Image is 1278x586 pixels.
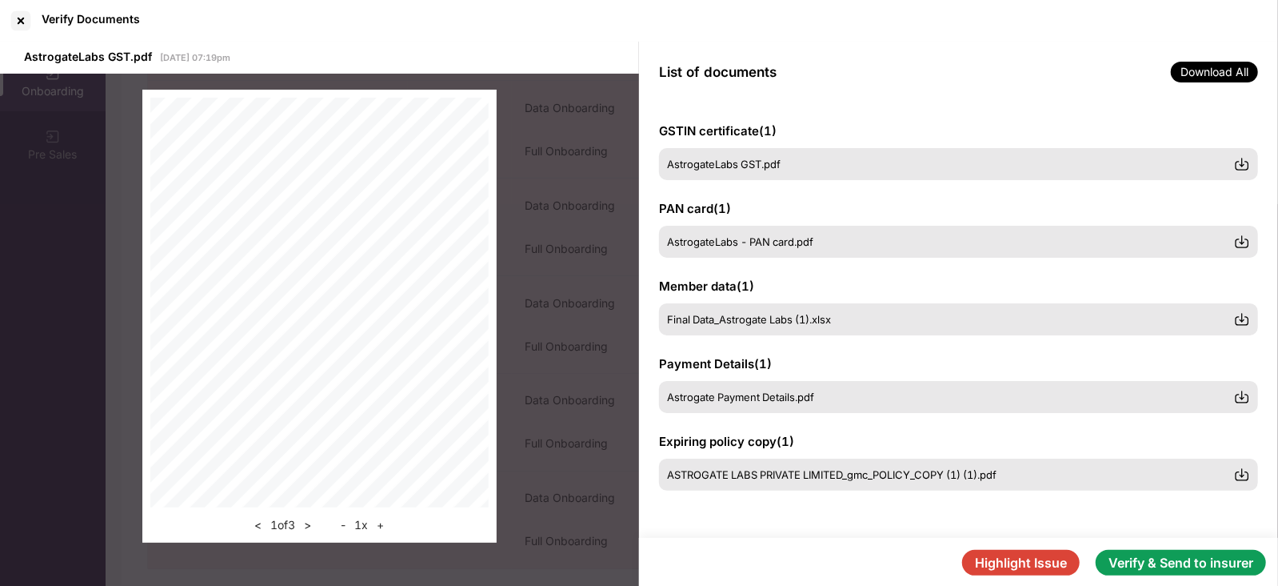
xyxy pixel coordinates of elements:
img: svg+xml;base64,PHN2ZyBpZD0iRG93bmxvYWQtMzJ4MzIiIHhtbG5zPSJodHRwOi8vd3d3LnczLm9yZy8yMDAwL3N2ZyIgd2... [1234,234,1250,250]
div: 1 of 3 [250,516,316,535]
button: Highlight Issue [962,550,1080,576]
span: Expiring policy copy ( 1 ) [659,434,794,449]
img: svg+xml;base64,PHN2ZyBpZD0iRG93bmxvYWQtMzJ4MzIiIHhtbG5zPSJodHRwOi8vd3d3LnczLm9yZy8yMDAwL3N2ZyIgd2... [1234,389,1250,405]
img: svg+xml;base64,PHN2ZyBpZD0iRG93bmxvYWQtMzJ4MzIiIHhtbG5zPSJodHRwOi8vd3d3LnczLm9yZy8yMDAwL3N2ZyIgd2... [1234,311,1250,327]
span: List of documents [659,64,777,80]
button: > [299,516,316,535]
span: Member data ( 1 ) [659,279,754,294]
span: AstrogateLabs GST.pdf [24,50,152,63]
button: - [336,516,350,535]
div: 1 x [336,516,389,535]
button: < [250,516,266,535]
span: GSTIN certificate ( 1 ) [659,123,777,138]
span: AstrogateLabs - PAN card.pdf [667,235,813,248]
span: [DATE] 07:19pm [160,52,230,63]
span: Astrogate Payment Details.pdf [667,391,814,403]
span: PAN card ( 1 ) [659,201,731,216]
img: svg+xml;base64,PHN2ZyBpZD0iRG93bmxvYWQtMzJ4MzIiIHhtbG5zPSJodHRwOi8vd3d3LnczLm9yZy8yMDAwL3N2ZyIgd2... [1234,467,1250,483]
span: AstrogateLabs GST.pdf [667,158,781,171]
button: + [372,516,389,535]
span: Final Data_Astrogate Labs (1).xlsx [667,313,831,326]
div: Verify Documents [42,12,140,26]
span: Payment Details ( 1 ) [659,356,772,371]
button: Verify & Send to insurer [1096,550,1266,576]
span: Download All [1171,62,1258,82]
span: ASTROGATE LABS PRIVATE LIMITED_gmc_POLICY_COPY (1) (1).pdf [667,468,996,481]
img: svg+xml;base64,PHN2ZyBpZD0iRG93bmxvYWQtMzJ4MzIiIHhtbG5zPSJodHRwOi8vd3d3LnczLm9yZy8yMDAwL3N2ZyIgd2... [1234,156,1250,172]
